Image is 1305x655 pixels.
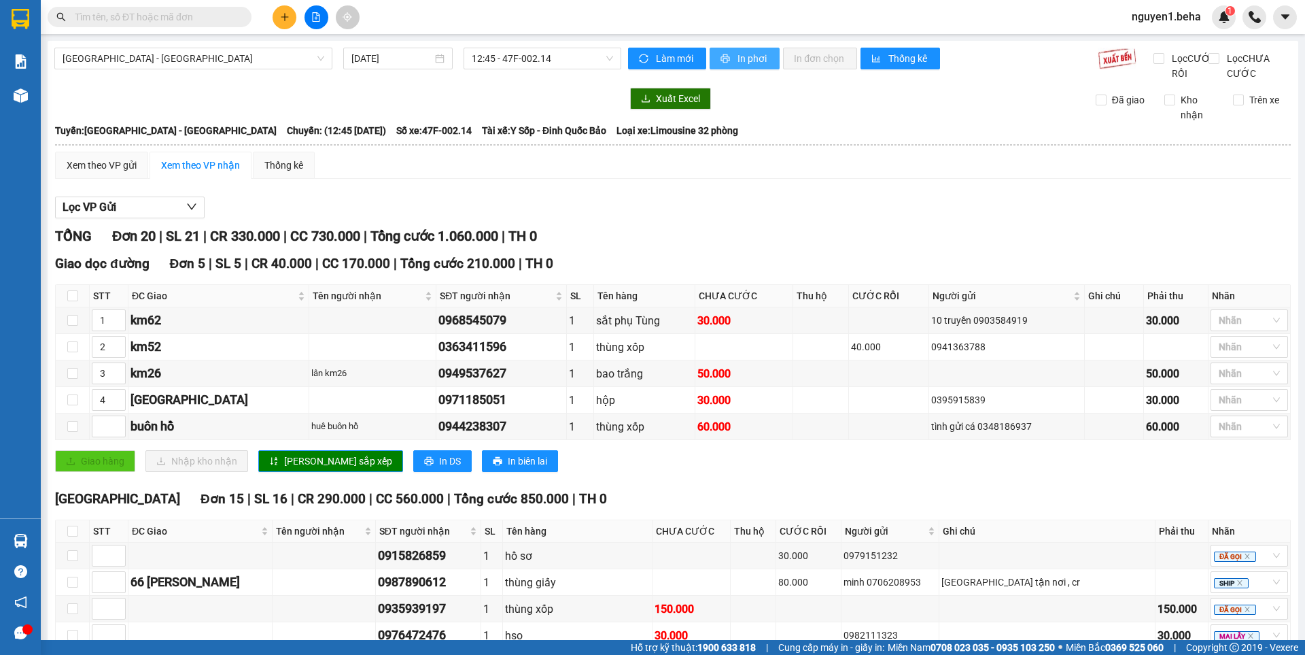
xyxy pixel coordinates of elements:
th: CHƯA CƯỚC [652,520,731,543]
span: SL 21 [166,228,200,244]
div: 30.000 [778,548,838,563]
span: | [364,228,367,244]
span: | [247,491,251,507]
div: 0976472476 [378,626,478,645]
span: Đơn 5 [170,256,206,271]
th: Phải thu [1144,285,1208,307]
div: 60.000 [697,418,790,435]
th: CƯỚC RỒI [776,520,841,543]
div: 30.000 [655,627,729,644]
span: TỔNG [55,228,92,244]
span: | [766,640,768,655]
sup: 1 [1225,6,1235,16]
div: hộp [596,392,693,409]
span: Giao dọc đường [55,256,150,271]
div: 0968545079 [438,311,564,330]
span: CC 170.000 [322,256,390,271]
span: In phơi [737,51,769,66]
div: 0944238307 [438,417,564,436]
span: file-add [311,12,321,22]
img: logo-vxr [12,9,29,29]
div: 0979151232 [843,548,937,563]
div: Xem theo VP nhận [161,158,240,173]
span: down [186,201,197,212]
span: printer [720,54,732,65]
span: ĐC Giao [132,288,295,303]
div: km62 [130,311,307,330]
span: Tổng cước 210.000 [400,256,515,271]
span: notification [14,596,27,609]
span: Thống kê [888,51,929,66]
div: tình gửi cá 0348186937 [931,419,1082,434]
div: 10 truyền 0903584919 [931,313,1082,328]
span: CC 730.000 [290,228,360,244]
div: 1 [569,418,591,435]
span: plus [280,12,290,22]
th: Tên hàng [594,285,695,307]
span: | [203,228,207,244]
div: 0982111323 [843,628,937,643]
span: sync [639,54,650,65]
td: huê buôn hồ [309,414,437,440]
div: hồ sơ [505,548,649,565]
div: 1 [569,365,591,382]
div: Nhãn [1212,288,1287,303]
div: 1 [569,392,591,409]
span: | [245,256,248,271]
span: Thời gian : - Nhân viên nhận hàng : [33,22,342,52]
div: bao trắng [596,365,693,382]
div: 1 [483,574,500,591]
td: 0949537627 [436,360,567,387]
span: Làm mới [656,51,695,66]
span: close [1236,580,1243,586]
span: [PERSON_NAME] [134,37,241,52]
span: Tài xế: Y Sốp - Đinh Quốc Bảo [482,123,606,138]
span: download [641,94,650,105]
span: Người gửi [933,288,1071,303]
span: Số xe: 47F-002.14 [396,123,472,138]
th: Tên hàng [503,520,652,543]
th: SL [567,285,594,307]
th: CHƯA CƯỚC [695,285,793,307]
div: [GEOGRAPHIC_DATA] [130,390,307,409]
button: plus [273,5,296,29]
img: solution-icon [14,54,28,69]
th: Thu hộ [793,285,850,307]
div: 0363411596 [438,337,564,356]
th: Phải thu [1155,520,1208,543]
strong: 0369 525 060 [1105,642,1164,653]
button: bar-chartThống kê [860,48,940,69]
span: In biên lai [508,454,547,469]
span: Phú Yên - Đắk Lắk [63,48,324,69]
td: 0915826859 [376,543,481,569]
div: 30.000 [1146,312,1206,329]
span: SL 16 [254,491,288,507]
div: buôn hồ [130,417,307,436]
strong: NHÀ XE BÊ HÀ [GEOGRAPHIC_DATA] [13,60,362,133]
span: TH 0 [579,491,607,507]
div: Nhãn [1212,524,1287,539]
div: 0941363788 [931,339,1082,354]
span: printer [493,456,502,467]
span: Chuyến: (12:45 [DATE]) [287,123,386,138]
span: 12:45 - 47F-002.14 [472,48,613,69]
span: | [209,256,212,271]
th: Ghi chú [939,520,1155,543]
div: 30.000 [697,312,790,329]
td: 0944238307 [436,414,567,440]
div: 30.000 [697,392,790,409]
span: search [56,12,66,22]
span: ĐC Giao [132,524,258,539]
div: 0395915839 [931,392,1082,407]
span: MAI LẤY [1214,631,1259,641]
span: close [1247,633,1254,639]
span: | [291,491,294,507]
strong: 1900 633 818 [697,642,756,653]
th: Thu hộ [731,520,776,543]
button: printerIn phơi [710,48,780,69]
img: warehouse-icon [14,88,28,103]
div: thùng giấy [505,574,649,591]
img: icon-new-feature [1218,11,1230,23]
span: SĐT người nhận [379,524,467,539]
span: Xuất Excel [656,91,700,106]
